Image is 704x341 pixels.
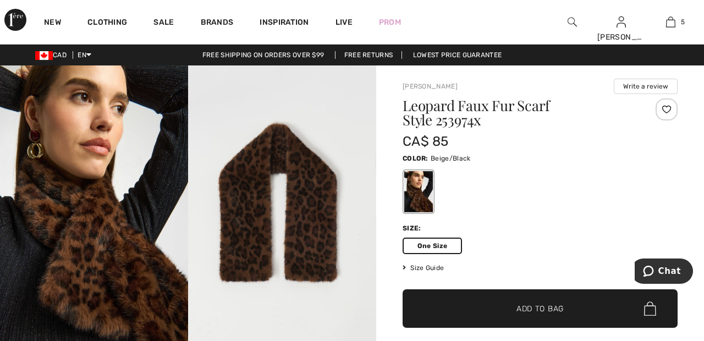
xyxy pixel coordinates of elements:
a: Prom [379,16,401,28]
img: Bag.svg [644,301,656,316]
a: [PERSON_NAME] [403,82,458,90]
button: Add to Bag [403,289,678,328]
a: Free shipping on orders over $99 [194,51,333,59]
div: [PERSON_NAME] [597,31,646,43]
span: Size Guide [403,263,444,273]
a: New [44,18,61,29]
img: search the website [568,15,577,29]
span: Beige/Black [431,155,470,162]
h1: Leopard Faux Fur Scarf Style 253974x [403,98,632,127]
div: Beige/Black [404,171,433,212]
span: EN [78,51,91,59]
a: Clothing [87,18,127,29]
span: Add to Bag [516,303,564,315]
a: Sign In [617,16,626,27]
a: Free Returns [335,51,403,59]
img: Canadian Dollar [35,51,53,60]
a: Live [335,16,353,28]
a: Sale [153,18,174,29]
button: Write a review [614,79,678,94]
span: One Size [403,238,462,254]
a: 5 [646,15,695,29]
a: Lowest Price Guarantee [404,51,511,59]
span: 5 [681,17,685,27]
a: Brands [201,18,234,29]
span: Inspiration [260,18,309,29]
iframe: Opens a widget where you can chat to one of our agents [635,258,693,286]
img: 1ère Avenue [4,9,26,31]
img: My Info [617,15,626,29]
div: Size: [403,223,424,233]
span: CA$ 85 [403,134,449,149]
span: Color: [403,155,428,162]
span: CAD [35,51,71,59]
img: My Bag [666,15,675,29]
